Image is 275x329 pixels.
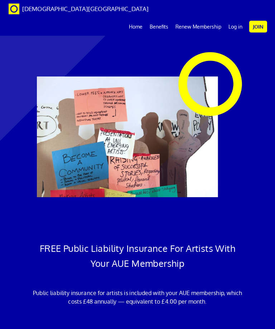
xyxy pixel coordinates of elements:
a: Renew Membership [172,18,225,36]
a: Join [249,21,267,33]
p: Public liability insurance for artists is included with your AUE membership, which costs £48 annu... [31,289,244,306]
a: Log in [225,18,246,36]
a: Benefits [146,18,172,36]
h1: FREE Public Liability Insurance For Artists With Your AUE Membership [31,241,244,271]
span: [DEMOGRAPHIC_DATA][GEOGRAPHIC_DATA] [22,5,149,13]
a: Home [125,18,146,36]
